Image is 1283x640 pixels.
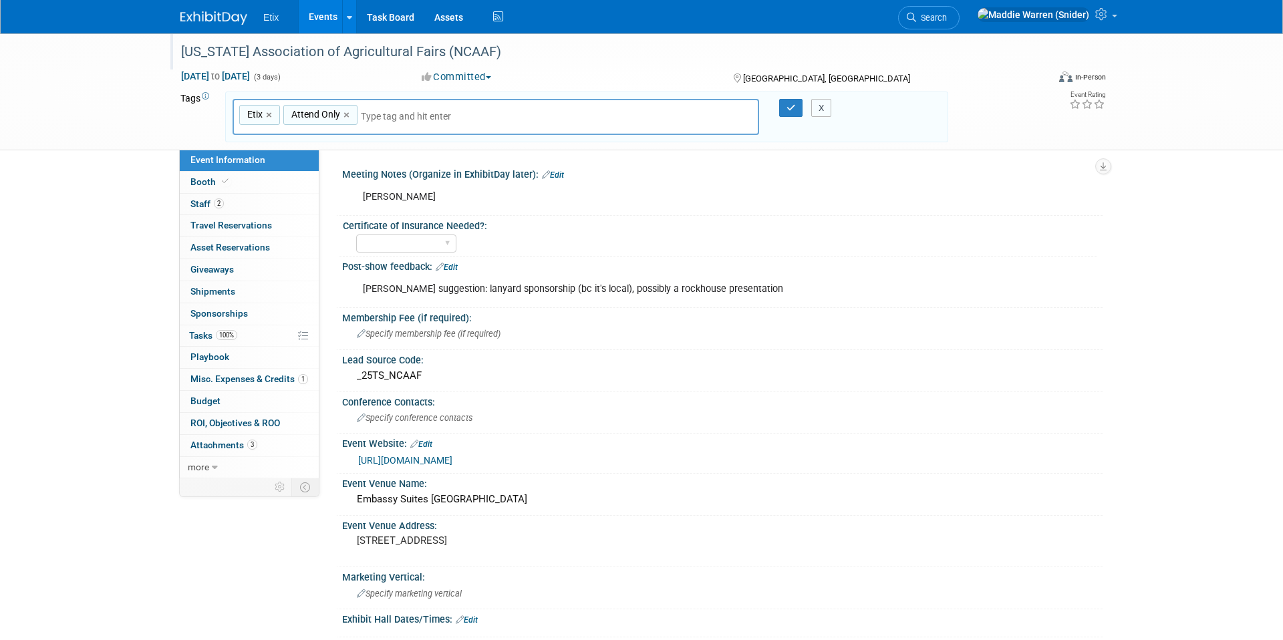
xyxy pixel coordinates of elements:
div: _25TS_NCAAF [352,365,1093,386]
a: Giveaways [180,259,319,281]
a: Playbook [180,347,319,368]
div: Conference Contacts: [342,392,1103,409]
span: [DATE] [DATE] [180,70,251,82]
a: Staff2 [180,194,319,215]
div: Post-show feedback: [342,257,1103,274]
a: × [266,108,275,123]
span: Misc. Expenses & Credits [190,373,308,384]
span: 100% [216,330,237,340]
div: [PERSON_NAME] suggestion: lanyard sponsorship (bc it's local), possibly a rockhouse presentation [353,276,956,303]
a: × [343,108,352,123]
span: Attachments [190,440,257,450]
span: Etix [263,12,279,23]
td: Toggle Event Tabs [292,478,319,496]
span: Specify conference contacts [357,413,472,423]
div: Meeting Notes (Organize in ExhibitDay later): [342,164,1103,182]
img: Maddie Warren (Snider) [977,7,1090,22]
span: Playbook [190,351,229,362]
span: Booth [190,176,231,187]
span: [GEOGRAPHIC_DATA], [GEOGRAPHIC_DATA] [743,73,910,84]
div: Embassy Suites [GEOGRAPHIC_DATA] [352,489,1093,510]
span: (3 days) [253,73,281,82]
input: Type tag and hit enter [361,110,468,123]
span: Giveaways [190,264,234,275]
a: Asset Reservations [180,237,319,259]
a: Edit [436,263,458,272]
div: Marketing Vertical: [342,567,1103,584]
a: Travel Reservations [180,215,319,236]
span: Asset Reservations [190,242,270,253]
span: Etix [245,108,263,121]
span: Sponsorships [190,308,248,319]
button: Committed [417,70,496,84]
div: Certificate of Insurance Needed?: [343,216,1097,232]
span: more [188,462,209,472]
a: Edit [410,440,432,449]
div: In-Person [1075,72,1106,82]
span: Specify marketing vertical [357,589,462,599]
div: Exhibit Hall Dates/Times: [342,609,1103,627]
span: Travel Reservations [190,220,272,230]
div: Event Website: [342,434,1103,451]
div: [US_STATE] Association of Agricultural Fairs (NCAAF) [176,40,1027,64]
span: 1 [298,374,308,384]
a: Attachments3 [180,435,319,456]
td: Tags [180,92,213,143]
button: X [811,99,832,118]
td: Personalize Event Tab Strip [269,478,292,496]
div: Event Format [968,69,1106,90]
a: Budget [180,391,319,412]
a: ROI, Objectives & ROO [180,413,319,434]
a: Tasks100% [180,325,319,347]
a: [URL][DOMAIN_NAME] [358,455,452,466]
a: more [180,457,319,478]
span: Staff [190,198,224,209]
a: Sponsorships [180,303,319,325]
span: Shipments [190,286,235,297]
div: [PERSON_NAME] [353,184,956,210]
span: Event Information [190,154,265,165]
span: Specify membership fee (if required) [357,329,501,339]
span: to [209,71,222,82]
a: Edit [456,615,478,625]
a: Event Information [180,150,319,171]
div: Event Rating [1069,92,1105,98]
i: Booth reservation complete [222,178,229,185]
span: Budget [190,395,221,406]
span: 3 [247,440,257,450]
span: 2 [214,198,224,208]
span: ROI, Objectives & ROO [190,418,280,428]
img: Format-Inperson.png [1059,71,1073,82]
span: Search [916,13,947,23]
img: ExhibitDay [180,11,247,25]
span: Tasks [189,330,237,341]
div: Lead Source Code: [342,350,1103,367]
a: Booth [180,172,319,193]
a: Shipments [180,281,319,303]
div: Event Venue Address: [342,516,1103,532]
a: Edit [542,170,564,180]
div: Event Venue Name: [342,474,1103,490]
pre: [STREET_ADDRESS] [357,534,644,546]
span: Attend Only [289,108,340,121]
div: Membership Fee (if required): [342,308,1103,325]
a: Misc. Expenses & Credits1 [180,369,319,390]
a: Search [898,6,960,29]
